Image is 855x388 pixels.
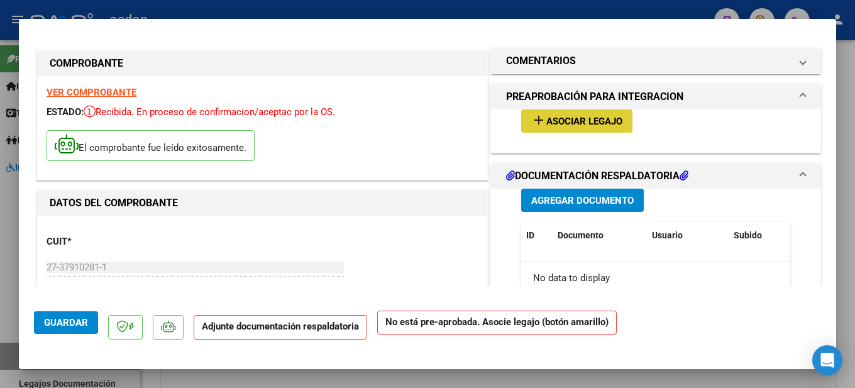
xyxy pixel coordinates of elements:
h1: PREAPROBACIÓN PARA INTEGRACION [506,89,683,104]
mat-expansion-panel-header: DOCUMENTACIÓN RESPALDATORIA [491,164,820,189]
span: Usuario [652,230,683,240]
h1: DOCUMENTACIÓN RESPALDATORIA [506,169,688,184]
span: ESTADO: [47,106,84,118]
span: Documento [558,230,604,240]
span: ID [526,230,534,240]
a: VER COMPROBANTE [47,87,136,98]
datatable-header-cell: Documento [553,222,647,249]
strong: Adjunte documentación respaldatoria [202,321,359,332]
datatable-header-cell: Usuario [647,222,729,249]
mat-icon: add [531,113,546,128]
span: Asociar Legajo [546,116,622,127]
datatable-header-cell: Subido [729,222,792,249]
p: CUIT [47,235,176,249]
div: PREAPROBACIÓN PARA INTEGRACION [491,109,820,153]
span: Agregar Documento [531,195,634,206]
div: Open Intercom Messenger [812,345,842,375]
p: El comprobante fue leído exitosamente. [47,130,255,161]
button: Guardar [34,311,98,334]
div: No data to display [521,262,792,294]
span: Subido [734,230,762,240]
strong: DATOS DEL COMPROBANTE [50,197,178,209]
strong: COMPROBANTE [50,57,123,69]
mat-expansion-panel-header: PREAPROBACIÓN PARA INTEGRACION [491,84,820,109]
datatable-header-cell: ID [521,222,553,249]
strong: No está pre-aprobada. Asocie legajo (botón amarillo) [377,311,617,335]
mat-expansion-panel-header: COMENTARIOS [491,48,820,74]
button: Agregar Documento [521,189,644,212]
button: Asociar Legajo [521,109,632,133]
span: Recibida. En proceso de confirmacion/aceptac por la OS. [84,106,335,118]
h1: COMENTARIOS [506,53,576,69]
span: Guardar [44,317,88,328]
